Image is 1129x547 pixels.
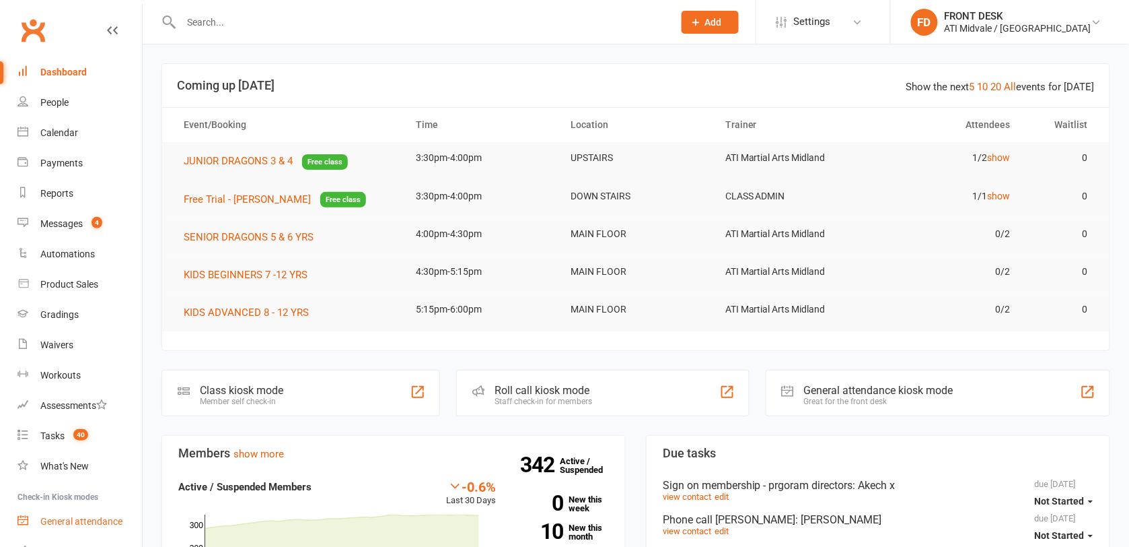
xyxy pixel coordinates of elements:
[17,421,142,451] a: Tasks 40
[517,523,610,541] a: 10New this month
[17,179,142,209] a: Reports
[558,108,713,142] th: Location
[184,193,311,205] span: Free Trial - [PERSON_NAME]
[40,279,98,290] div: Product Sales
[200,397,283,406] div: Member self check-in
[184,267,317,283] button: KIDS BEGINNERS 7 -12 YRS
[184,231,314,243] span: SENIOR DRAGONS 5 & 6 YRS
[40,249,95,259] div: Automations
[1005,81,1017,93] a: All
[233,448,284,460] a: show more
[40,127,78,138] div: Calendar
[40,158,83,168] div: Payments
[945,22,1091,34] div: ATI Midvale / [GEOGRAPHIC_DATA]
[184,229,323,245] button: SENIOR DRAGONS 5 & 6 YRS
[17,360,142,391] a: Workouts
[40,309,79,320] div: Gradings
[17,88,142,118] a: People
[520,455,560,475] strong: 342
[663,513,1093,526] div: Phone call [PERSON_NAME]
[404,218,558,250] td: 4:00pm-4:30pm
[73,429,88,441] span: 40
[404,294,558,325] td: 5:15pm-6:00pm
[17,330,142,360] a: Waivers
[713,142,868,174] td: ATI Martial Arts Midland
[713,294,868,325] td: ATI Martial Arts Midland
[1023,142,1100,174] td: 0
[178,481,312,493] strong: Active / Suspended Members
[1023,181,1100,212] td: 0
[184,153,348,170] button: JUNIOR DRAGONS 3 & 4Free class
[715,492,729,502] a: edit
[447,479,497,494] div: -0.6%
[970,81,975,93] a: 5
[17,507,142,537] a: General attendance kiosk mode
[177,13,664,32] input: Search...
[1035,489,1093,513] button: Not Started
[17,391,142,421] a: Assessments
[558,256,713,288] td: MAIN FLOOR
[495,397,592,406] div: Staff check-in for members
[906,79,1095,95] div: Show the next events for [DATE]
[17,451,142,482] a: What's New
[1023,218,1100,250] td: 0
[558,142,713,174] td: UPSTAIRS
[302,154,348,170] span: Free class
[177,79,1095,92] h3: Coming up [DATE]
[495,384,592,397] div: Roll call kiosk mode
[404,142,558,174] td: 3:30pm-4:00pm
[682,11,739,34] button: Add
[794,7,831,37] span: Settings
[40,218,83,229] div: Messages
[40,188,73,199] div: Reports
[404,256,558,288] td: 4:30pm-5:15pm
[517,495,610,513] a: 0New this week
[804,397,953,406] div: Great for the front desk
[17,269,142,300] a: Product Sales
[17,118,142,148] a: Calendar
[17,209,142,239] a: Messages 4
[868,142,1023,174] td: 1/2
[40,430,65,441] div: Tasks
[558,294,713,325] td: MAIN FLOOR
[40,516,122,527] div: General attendance
[868,218,1023,250] td: 0/2
[17,300,142,330] a: Gradings
[558,218,713,250] td: MAIN FLOOR
[92,217,102,228] span: 4
[705,17,722,28] span: Add
[40,67,87,77] div: Dashboard
[868,294,1023,325] td: 0/2
[663,526,711,536] a: view contact
[713,181,868,212] td: CLASS ADMIN
[40,340,73,350] div: Waivers
[172,108,404,142] th: Event/Booking
[853,479,896,492] span: : Akech x
[713,256,868,288] td: ATI Martial Arts Midland
[447,479,497,508] div: Last 30 Days
[558,181,713,212] td: DOWN STAIRS
[40,370,81,381] div: Workouts
[1035,496,1085,507] span: Not Started
[517,493,564,513] strong: 0
[184,269,307,281] span: KIDS BEGINNERS 7 -12 YRS
[184,155,293,167] span: JUNIOR DRAGONS 3 & 4
[17,239,142,269] a: Automations
[663,479,1093,492] div: Sign on membership - prgoram directors
[1035,530,1085,541] span: Not Started
[184,307,309,319] span: KIDS ADVANCED 8 - 12 YRS
[1023,294,1100,325] td: 0
[40,400,107,411] div: Assessments
[17,148,142,179] a: Payments
[988,191,1011,201] a: show
[1023,108,1100,142] th: Waitlist
[796,513,882,526] span: : [PERSON_NAME]
[17,57,142,88] a: Dashboard
[713,108,868,142] th: Trainer
[560,447,619,484] a: 342Active / Suspended
[868,256,1023,288] td: 0/2
[713,218,868,250] td: ATI Martial Arts Midland
[1023,256,1100,288] td: 0
[978,81,988,93] a: 10
[40,461,89,472] div: What's New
